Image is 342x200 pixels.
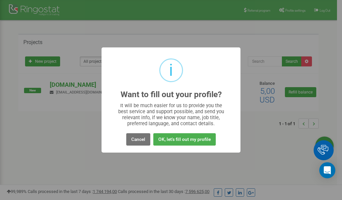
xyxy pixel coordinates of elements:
[121,90,222,99] h2: Want to fill out your profile?
[319,162,335,178] div: Open Intercom Messenger
[169,59,173,81] div: i
[115,103,227,127] div: It will be much easier for us to provide you the best service and support possible, and send you ...
[126,133,150,146] button: Cancel
[153,133,216,146] button: OK, let's fill out my profile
